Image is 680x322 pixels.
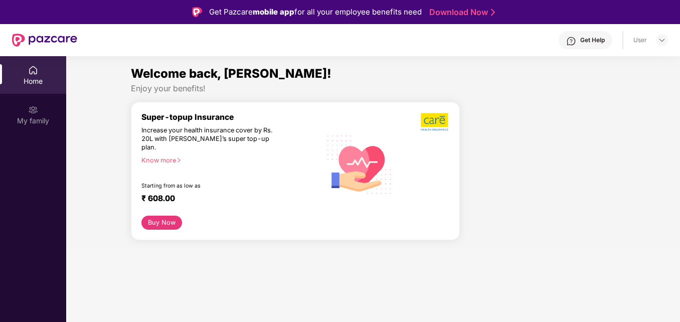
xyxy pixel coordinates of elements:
div: Enjoy your benefits! [131,83,615,94]
div: ₹ 608.00 [141,194,311,206]
div: Know more [141,156,315,164]
img: svg+xml;base64,PHN2ZyBpZD0iRHJvcGRvd24tMzJ4MzIiIHhtbG5zPSJodHRwOi8vd3d3LnczLm9yZy8yMDAwL3N2ZyIgd2... [658,36,666,44]
a: Download Now [429,7,492,18]
div: User [633,36,647,44]
img: svg+xml;base64,PHN2ZyB3aWR0aD0iMjAiIGhlaWdodD0iMjAiIHZpZXdCb3g9IjAgMCAyMCAyMCIgZmlsbD0ibm9uZSIgeG... [28,105,38,115]
img: svg+xml;base64,PHN2ZyBpZD0iSGVscC0zMngzMiIgeG1sbnM9Imh0dHA6Ly93d3cudzMub3JnLzIwMDAvc3ZnIiB3aWR0aD... [566,36,576,46]
span: Welcome back, [PERSON_NAME]! [131,66,331,81]
div: Increase your health insurance cover by Rs. 20L with [PERSON_NAME]’s super top-up plan. [141,126,278,152]
img: New Pazcare Logo [12,34,77,47]
div: Get Help [580,36,605,44]
div: Starting from as low as [141,183,278,190]
div: Get Pazcare for all your employee benefits need [209,6,422,18]
span: right [176,157,182,163]
button: Buy Now [141,216,182,230]
img: Stroke [491,7,495,18]
div: Super-topup Insurance [141,112,321,122]
img: Logo [192,7,202,17]
strong: mobile app [253,7,294,17]
img: svg+xml;base64,PHN2ZyBpZD0iSG9tZSIgeG1sbnM9Imh0dHA6Ly93d3cudzMub3JnLzIwMDAvc3ZnIiB3aWR0aD0iMjAiIG... [28,65,38,75]
img: b5dec4f62d2307b9de63beb79f102df3.png [421,112,449,131]
img: svg+xml;base64,PHN2ZyB4bWxucz0iaHR0cDovL3d3dy53My5vcmcvMjAwMC9zdmciIHhtbG5zOnhsaW5rPSJodHRwOi8vd3... [321,125,398,203]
